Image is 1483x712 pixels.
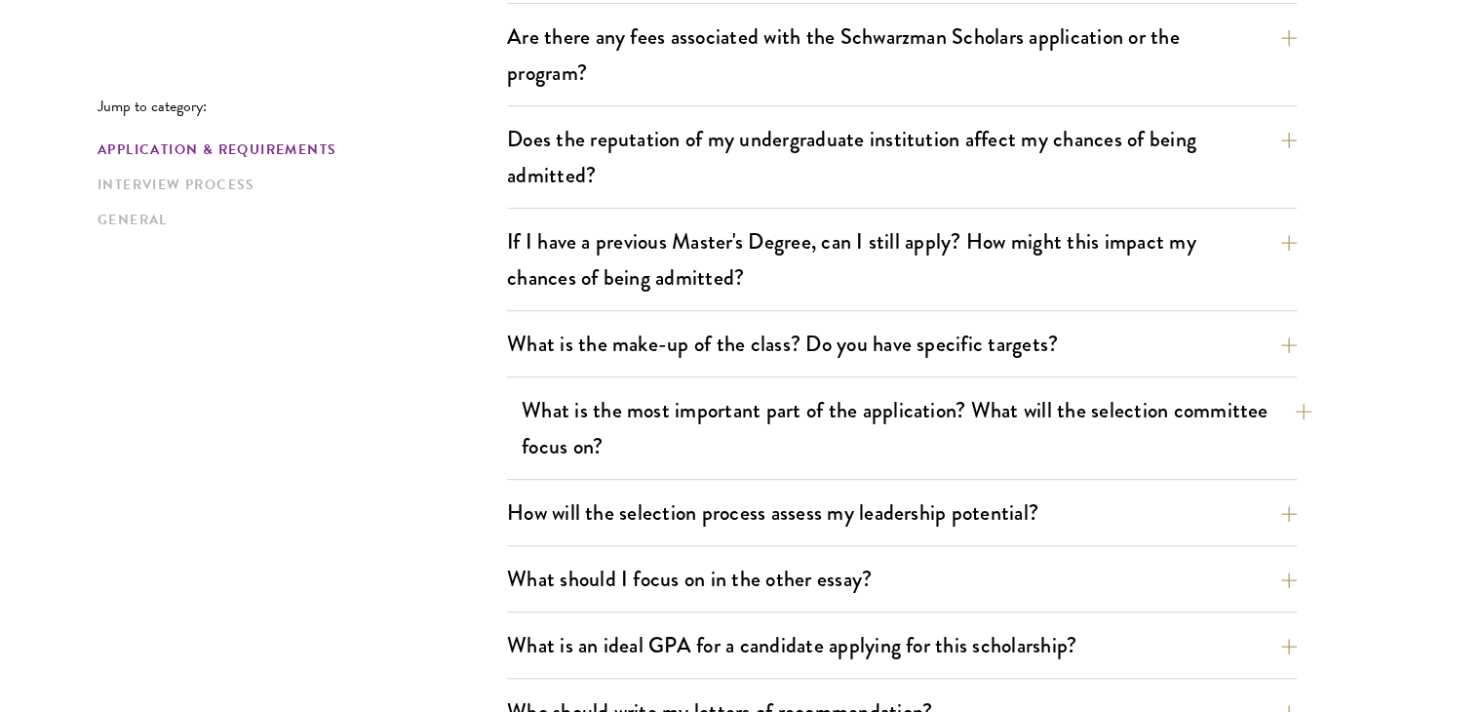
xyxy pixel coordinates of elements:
button: If I have a previous Master's Degree, can I still apply? How might this impact my chances of bein... [507,219,1297,299]
a: General [98,210,495,230]
a: Interview Process [98,175,495,195]
button: What is an ideal GPA for a candidate applying for this scholarship? [507,623,1297,667]
button: What is the most important part of the application? What will the selection committee focus on? [522,388,1311,468]
button: How will the selection process assess my leadership potential? [507,491,1297,534]
a: Application & Requirements [98,139,495,160]
p: Jump to category: [98,98,507,115]
button: What is the make-up of the class? Do you have specific targets? [507,322,1297,366]
button: What should I focus on in the other essay? [507,557,1297,601]
button: Are there any fees associated with the Schwarzman Scholars application or the program? [507,15,1297,95]
button: Does the reputation of my undergraduate institution affect my chances of being admitted? [507,117,1297,197]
